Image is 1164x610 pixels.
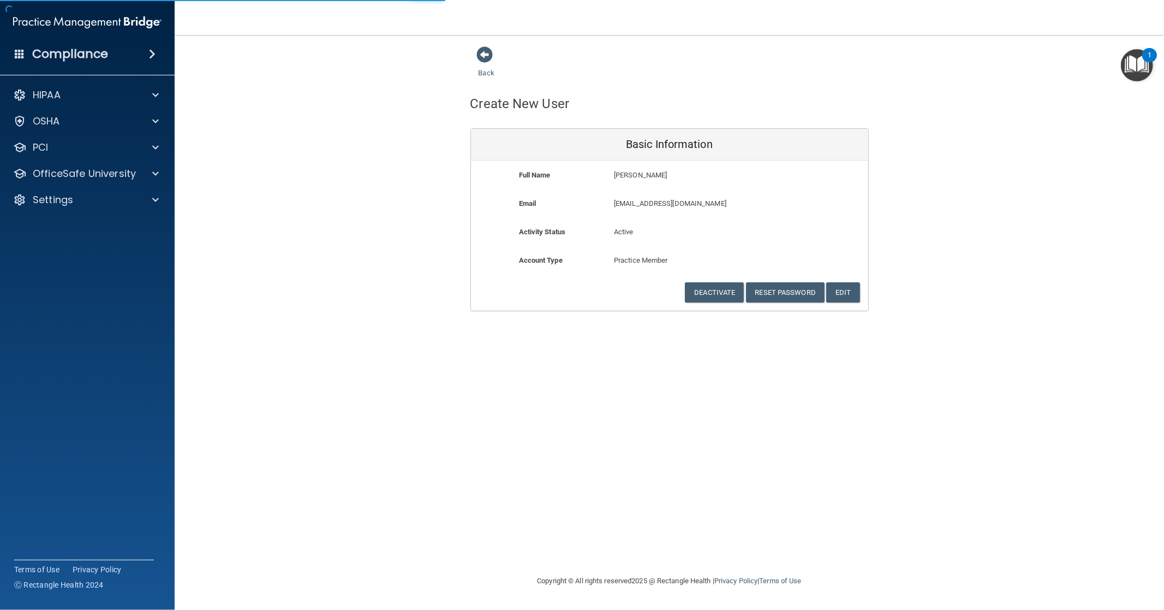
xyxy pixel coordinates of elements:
a: Back [479,56,494,77]
p: [PERSON_NAME] [614,169,788,182]
button: Reset Password [746,282,825,303]
div: Basic Information [471,129,868,161]
p: HIPAA [33,88,61,102]
p: OSHA [33,115,60,128]
b: Email [519,199,536,208]
button: Open Resource Center, 1 new notification [1121,49,1153,81]
h4: Create New User [470,97,570,111]
img: PMB logo [13,11,162,33]
span: Ⓒ Rectangle Health 2024 [14,579,104,590]
a: Terms of Use [759,577,801,585]
a: OSHA [13,115,159,128]
div: Copyright © All rights reserved 2025 @ Rectangle Health | | [470,564,869,599]
a: PCI [13,141,159,154]
p: PCI [33,141,48,154]
a: OfficeSafe University [13,167,159,180]
h4: Compliance [32,46,108,62]
div: 1 [1148,55,1151,69]
a: HIPAA [13,88,159,102]
b: Activity Status [519,228,566,236]
button: Edit [826,282,859,303]
p: Practice Member [614,254,725,267]
b: Account Type [519,256,563,264]
b: Full Name [519,171,551,179]
p: Settings [33,193,73,206]
p: Active [614,226,725,239]
a: Terms of Use [14,564,59,575]
a: Settings [13,193,159,206]
p: [EMAIL_ADDRESS][DOMAIN_NAME] [614,197,788,210]
a: Privacy Policy [714,577,757,585]
button: Deactivate [685,282,744,303]
a: Privacy Policy [73,564,122,575]
p: OfficeSafe University [33,167,136,180]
